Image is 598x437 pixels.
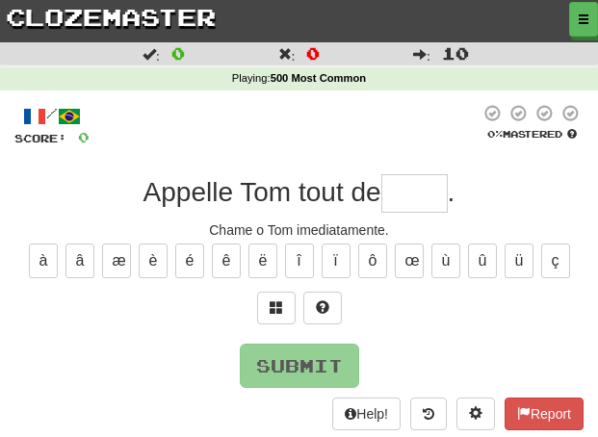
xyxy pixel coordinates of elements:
[14,132,66,144] span: Score:
[448,177,455,207] span: .
[29,244,58,278] button: à
[102,244,131,278] button: æ
[285,244,314,278] button: î
[257,292,296,324] button: Switch sentence to multiple choice alt+p
[322,244,351,278] button: ï
[480,127,584,141] div: Mastered
[541,244,570,278] button: ç
[487,128,503,140] span: 0 %
[410,398,447,430] button: Round history (alt+y)
[171,43,185,63] span: 0
[395,244,424,278] button: œ
[306,43,320,63] span: 0
[468,244,497,278] button: û
[332,398,401,430] button: Help!
[413,47,430,61] span: :
[278,47,296,61] span: :
[143,177,381,207] span: Appelle Tom tout de
[175,244,204,278] button: é
[65,244,94,278] button: â
[431,244,460,278] button: ù
[442,43,469,63] span: 10
[505,398,584,430] button: Report
[212,244,241,278] button: ê
[358,244,387,278] button: ô
[271,72,366,84] strong: 500 Most Common
[505,244,533,278] button: ü
[240,344,359,388] button: Submit
[248,244,277,278] button: ë
[14,220,584,240] div: Chame o Tom imediatamente.
[143,47,160,61] span: :
[78,129,90,145] span: 0
[139,244,168,278] button: è
[14,104,90,128] div: /
[303,292,342,324] button: Single letter hint - you only get 1 per sentence and score half the points! alt+h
